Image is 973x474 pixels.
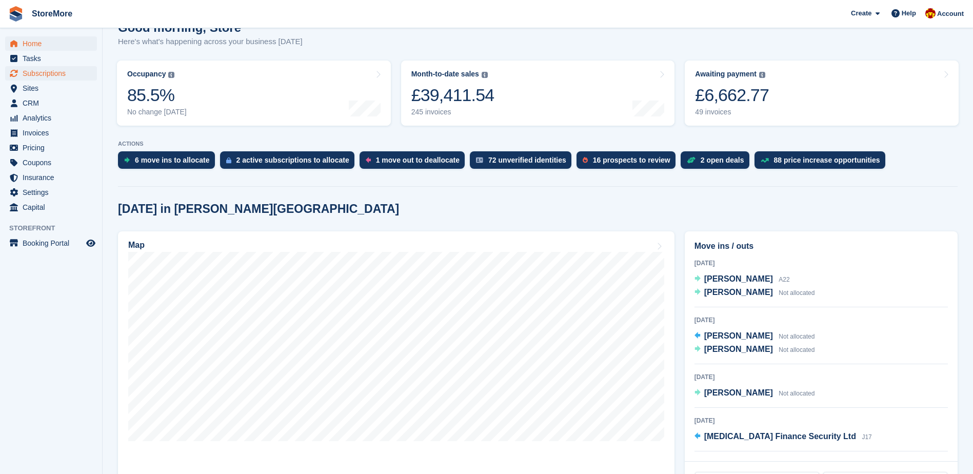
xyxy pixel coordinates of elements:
[8,6,24,22] img: stora-icon-8386f47178a22dfd0bd8f6a31ec36ba5ce8667c1dd55bd0f319d3a0aa187defe.svg
[694,343,815,357] a: [PERSON_NAME] Not allocated
[236,156,349,164] div: 2 active subscriptions to allocate
[779,346,815,353] span: Not allocated
[902,8,916,18] span: Help
[577,151,681,174] a: 16 prospects to review
[5,236,97,250] a: menu
[127,108,187,116] div: No change [DATE]
[754,151,890,174] a: 88 price increase opportunities
[704,388,773,397] span: [PERSON_NAME]
[779,289,815,297] span: Not allocated
[9,223,102,233] span: Storefront
[694,372,948,382] div: [DATE]
[23,111,84,125] span: Analytics
[135,156,210,164] div: 6 move ins to allocate
[704,288,773,297] span: [PERSON_NAME]
[482,72,488,78] img: icon-info-grey-7440780725fd019a000dd9b08b2336e03edf1995a4989e88bcd33f0948082b44.svg
[488,156,566,164] div: 72 unverified identities
[694,240,948,252] h2: Move ins / outs
[694,273,790,286] a: [PERSON_NAME] A22
[23,51,84,66] span: Tasks
[226,157,231,164] img: active_subscription_to_allocate_icon-d502201f5373d7db506a760aba3b589e785aa758c864c3986d89f69b8ff3...
[704,274,773,283] span: [PERSON_NAME]
[759,72,765,78] img: icon-info-grey-7440780725fd019a000dd9b08b2336e03edf1995a4989e88bcd33f0948082b44.svg
[694,315,948,325] div: [DATE]
[23,66,84,81] span: Subscriptions
[23,185,84,200] span: Settings
[168,72,174,78] img: icon-info-grey-7440780725fd019a000dd9b08b2336e03edf1995a4989e88bcd33f0948082b44.svg
[23,200,84,214] span: Capital
[124,157,130,163] img: move_ins_to_allocate_icon-fdf77a2bb77ea45bf5b3d319d69a93e2d87916cf1d5bf7949dd705db3b84f3ca.svg
[411,70,479,78] div: Month-to-date sales
[774,156,880,164] div: 88 price increase opportunities
[401,61,675,126] a: Month-to-date sales £39,411.54 245 invoices
[694,460,948,469] div: [DATE]
[5,170,97,185] a: menu
[411,85,494,106] div: £39,411.54
[862,433,871,441] span: J17
[23,81,84,95] span: Sites
[411,108,494,116] div: 245 invoices
[687,156,696,164] img: deal-1b604bf984904fb50ccaf53a9ad4b4a5d6e5aea283cecdc64d6e3604feb123c2.svg
[127,70,166,78] div: Occupancy
[23,236,84,250] span: Booking Portal
[23,36,84,51] span: Home
[476,157,483,163] img: verify_identity-adf6edd0f0f0b5bbfe63781bf79b02c33cf7c696d77639b501bdc392416b5a36.svg
[23,126,84,140] span: Invoices
[5,36,97,51] a: menu
[761,158,769,163] img: price_increase_opportunities-93ffe204e8149a01c8c9dc8f82e8f89637d9d84a8eef4429ea346261dce0b2c0.svg
[470,151,577,174] a: 72 unverified identities
[118,202,399,216] h2: [DATE] in [PERSON_NAME][GEOGRAPHIC_DATA]
[117,61,391,126] a: Occupancy 85.5% No change [DATE]
[583,157,588,163] img: prospect-51fa495bee0391a8d652442698ab0144808aea92771e9ea1ae160a38d050c398.svg
[127,85,187,106] div: 85.5%
[937,9,964,19] span: Account
[695,85,769,106] div: £6,662.77
[5,185,97,200] a: menu
[5,200,97,214] a: menu
[694,259,948,268] div: [DATE]
[23,170,84,185] span: Insurance
[695,70,757,78] div: Awaiting payment
[694,430,872,444] a: [MEDICAL_DATA] Finance Security Ltd J17
[704,331,773,340] span: [PERSON_NAME]
[593,156,670,164] div: 16 prospects to review
[694,286,815,300] a: [PERSON_NAME] Not allocated
[23,155,84,170] span: Coupons
[704,345,773,353] span: [PERSON_NAME]
[925,8,936,18] img: Store More Team
[5,141,97,155] a: menu
[681,151,754,174] a: 2 open deals
[360,151,470,174] a: 1 move out to deallocate
[5,51,97,66] a: menu
[5,155,97,170] a: menu
[220,151,360,174] a: 2 active subscriptions to allocate
[694,416,948,425] div: [DATE]
[694,387,815,400] a: [PERSON_NAME] Not allocated
[118,141,958,147] p: ACTIONS
[694,330,815,343] a: [PERSON_NAME] Not allocated
[704,432,856,441] span: [MEDICAL_DATA] Finance Security Ltd
[118,151,220,174] a: 6 move ins to allocate
[5,81,97,95] a: menu
[779,390,815,397] span: Not allocated
[118,36,303,48] p: Here's what's happening across your business [DATE]
[376,156,460,164] div: 1 move out to deallocate
[5,66,97,81] a: menu
[366,157,371,163] img: move_outs_to_deallocate_icon-f764333ba52eb49d3ac5e1228854f67142a1ed5810a6f6cc68b1a99e826820c5.svg
[23,96,84,110] span: CRM
[779,276,789,283] span: A22
[851,8,871,18] span: Create
[5,96,97,110] a: menu
[701,156,744,164] div: 2 open deals
[5,126,97,140] a: menu
[85,237,97,249] a: Preview store
[28,5,76,22] a: StoreMore
[685,61,959,126] a: Awaiting payment £6,662.77 49 invoices
[23,141,84,155] span: Pricing
[128,241,145,250] h2: Map
[779,333,815,340] span: Not allocated
[695,108,769,116] div: 49 invoices
[5,111,97,125] a: menu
